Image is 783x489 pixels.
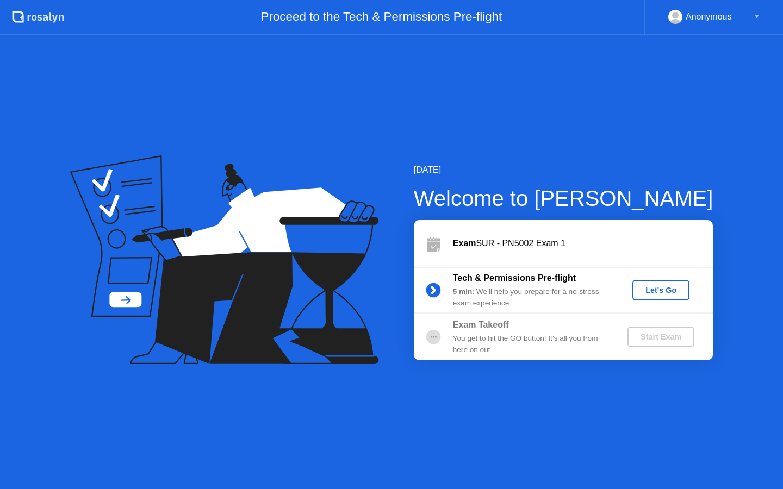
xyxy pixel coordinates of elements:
b: Exam [453,239,476,248]
button: Start Exam [627,327,694,347]
div: You get to hit the GO button! It’s all you from here on out [453,333,610,355]
b: Exam Takeoff [453,320,509,329]
div: SUR - PN5002 Exam 1 [453,237,713,250]
div: [DATE] [414,164,713,177]
div: Start Exam [632,333,690,341]
b: Tech & Permissions Pre-flight [453,273,576,283]
div: Welcome to [PERSON_NAME] [414,182,713,215]
div: Anonymous [686,10,732,24]
div: ▼ [754,10,760,24]
div: Let's Go [637,286,685,294]
button: Let's Go [632,280,689,300]
b: 5 min [453,287,473,296]
div: : We’ll help you prepare for a no-stress exam experience [453,286,610,309]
